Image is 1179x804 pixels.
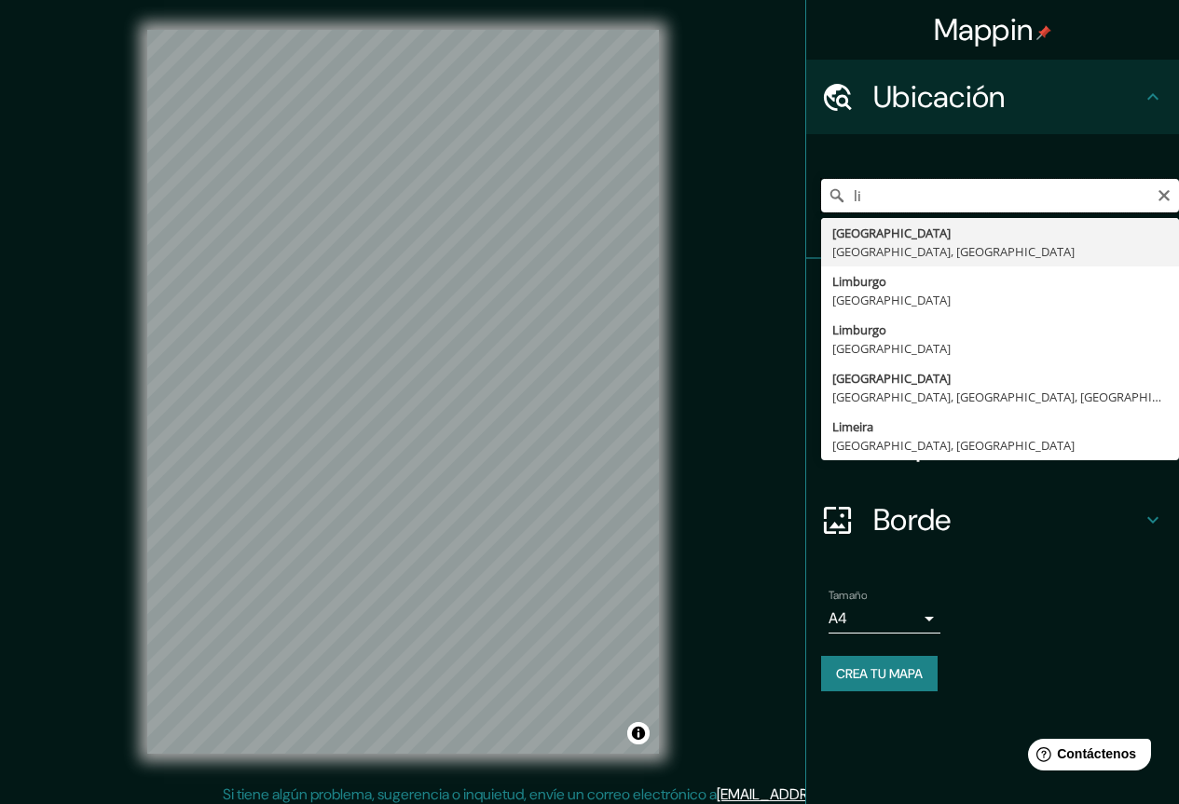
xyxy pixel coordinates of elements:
[832,321,886,338] font: Limburgo
[832,243,1075,260] font: [GEOGRAPHIC_DATA], [GEOGRAPHIC_DATA]
[829,604,940,634] div: A4
[832,340,951,357] font: [GEOGRAPHIC_DATA]
[147,30,659,754] canvas: Mapa
[717,784,947,804] a: [EMAIL_ADDRESS][DOMAIN_NAME]
[832,418,873,435] font: Limeira
[934,10,1034,49] font: Mappin
[1013,731,1158,784] iframe: Lanzador de widgets de ayuda
[806,60,1179,134] div: Ubicación
[829,608,847,628] font: A4
[873,77,1006,116] font: Ubicación
[832,273,886,290] font: Limburgo
[806,334,1179,408] div: Estilo
[806,483,1179,557] div: Borde
[1036,25,1051,40] img: pin-icon.png
[1157,185,1172,203] button: Claro
[821,179,1179,212] input: Elige tu ciudad o zona
[806,259,1179,334] div: Patas
[836,665,923,682] font: Crea tu mapa
[627,722,650,744] button: Activar o desactivar atribución
[832,292,951,308] font: [GEOGRAPHIC_DATA]
[829,588,867,603] font: Tamaño
[223,784,717,804] font: Si tiene algún problema, sugerencia o inquietud, envíe un correo electrónico a
[806,408,1179,483] div: Disposición
[821,656,938,691] button: Crea tu mapa
[873,500,952,539] font: Borde
[832,437,1075,454] font: [GEOGRAPHIC_DATA], [GEOGRAPHIC_DATA]
[832,370,951,387] font: [GEOGRAPHIC_DATA]
[832,225,951,241] font: [GEOGRAPHIC_DATA]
